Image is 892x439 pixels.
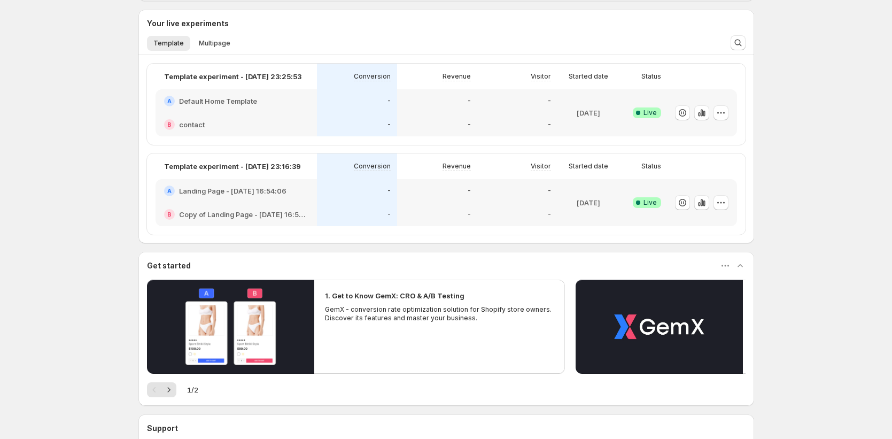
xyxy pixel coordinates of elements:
p: Status [641,162,661,171]
h2: Landing Page - [DATE] 16:54:06 [179,186,286,196]
p: Conversion [354,162,391,171]
span: Live [643,109,657,117]
p: [DATE] [577,197,600,208]
p: - [387,97,391,105]
span: Template [153,39,184,48]
span: Live [643,198,657,207]
p: - [548,97,551,105]
p: - [548,210,551,219]
h2: A [167,188,172,194]
p: - [548,120,551,129]
h3: Your live experiments [147,18,229,29]
p: Started date [569,72,608,81]
p: Visitor [531,72,551,81]
nav: Pagination [147,382,176,397]
h2: Copy of Landing Page - [DATE] 16:54:06 [179,209,308,220]
h3: Get started [147,260,191,271]
button: Play video [576,280,743,374]
h2: Default Home Template [179,96,257,106]
p: - [387,120,391,129]
h3: Support [147,423,178,434]
p: Status [641,72,661,81]
p: Revenue [443,72,471,81]
h2: B [167,211,172,218]
span: 1 / 2 [187,384,198,395]
h2: B [167,121,172,128]
p: Started date [569,162,608,171]
h2: A [167,98,172,104]
p: - [468,97,471,105]
p: - [468,187,471,195]
p: [DATE] [577,107,600,118]
button: Play video [147,280,314,374]
p: Revenue [443,162,471,171]
p: - [468,210,471,219]
h2: contact [179,119,205,130]
p: - [387,187,391,195]
h2: 1. Get to Know GemX: CRO & A/B Testing [325,290,464,301]
p: - [468,120,471,129]
p: Visitor [531,162,551,171]
span: Multipage [199,39,230,48]
p: Conversion [354,72,391,81]
button: Search and filter results [731,35,746,50]
p: Template experiment - [DATE] 23:25:53 [164,71,301,82]
p: - [548,187,551,195]
p: Template experiment - [DATE] 23:16:39 [164,161,301,172]
button: Next [161,382,176,397]
p: - [387,210,391,219]
p: GemX - conversion rate optimization solution for Shopify store owners. Discover its features and ... [325,305,555,322]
